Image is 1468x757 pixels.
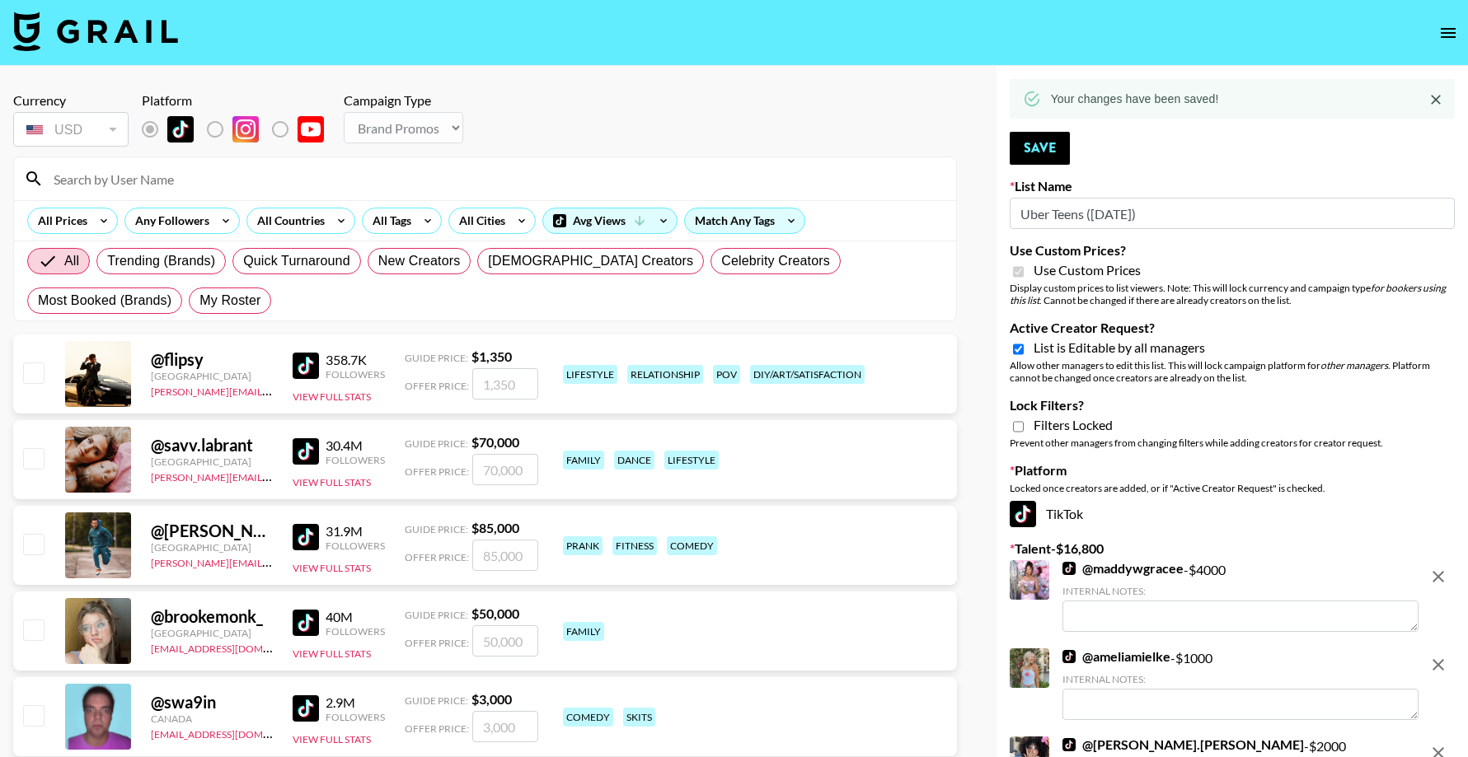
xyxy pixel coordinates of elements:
[750,365,865,384] div: diy/art/satisfaction
[1010,359,1455,384] div: Allow other managers to edit this list. This will lock campaign platform for . Platform cannot be...
[107,251,215,271] span: Trending (Brands)
[151,627,273,639] div: [GEOGRAPHIC_DATA]
[344,92,463,109] div: Campaign Type
[563,708,613,727] div: comedy
[664,451,719,470] div: lifestyle
[1062,648,1419,720] div: - $ 1000
[1062,560,1184,577] a: @maddywgracee
[293,390,371,403] button: View Full Stats
[293,733,371,745] button: View Full Stats
[125,208,213,233] div: Any Followers
[471,348,512,364] strong: $ 1,350
[151,606,273,627] div: @ brookemonk_
[1062,673,1419,685] div: Internal Notes:
[293,476,371,488] button: View Full Stats
[405,722,469,735] span: Offer Price:
[363,208,415,233] div: All Tags
[471,520,519,535] strong: $ 85,000
[405,352,468,364] span: Guide Price:
[471,434,519,450] strong: $ 70,000
[1062,585,1419,597] div: Internal Notes:
[1062,560,1419,632] div: - $ 4000
[293,524,319,550] img: TikTok
[1432,16,1465,49] button: open drawer
[1010,397,1455,414] label: Lock Filters?
[151,349,273,370] div: @ flipsy
[1034,417,1113,433] span: Filters Locked
[471,605,519,621] strong: $ 50,000
[1010,540,1455,557] label: Talent - $ 16,800
[1062,650,1076,663] img: TikTok
[293,610,319,636] img: TikTok
[612,536,657,555] div: fitness
[1010,482,1455,494] div: Locked once creators are added, or if "Active Creator Request" is checked.
[38,291,171,311] span: Most Booked (Brands)
[44,166,946,192] input: Search by User Name
[721,251,830,271] span: Celebrity Creators
[151,725,317,741] a: [EMAIL_ADDRESS][DOMAIN_NAME]
[243,251,350,271] span: Quick Turnaround
[563,365,617,384] div: lifestyle
[151,382,395,398] a: [PERSON_NAME][EMAIL_ADDRESS][DOMAIN_NAME]
[64,251,79,271] span: All
[472,711,538,742] input: 3,000
[151,370,273,382] div: [GEOGRAPHIC_DATA]
[472,625,538,657] input: 50,000
[1010,501,1455,527] div: TikTok
[685,208,804,233] div: Match Any Tags
[326,368,385,381] div: Followers
[1034,262,1141,278] span: Use Custom Prices
[1010,320,1455,336] label: Active Creator Request?
[1062,562,1076,575] img: TikTok
[13,109,129,150] div: Currency is locked to USD
[142,112,337,147] div: List locked to TikTok.
[247,208,328,233] div: All Countries
[623,708,655,727] div: skits
[1010,282,1446,306] em: for bookers using this list
[472,368,538,400] input: 1,350
[405,437,468,450] span: Guide Price:
[13,12,178,51] img: Grail Talent
[1422,560,1455,593] button: remove
[326,711,385,723] div: Followers
[326,694,385,711] div: 2.9M
[293,438,319,465] img: TikTok
[28,208,91,233] div: All Prices
[563,451,604,470] div: family
[667,536,717,555] div: comedy
[151,554,395,569] a: [PERSON_NAME][EMAIL_ADDRESS][DOMAIN_NAME]
[1010,501,1036,527] img: TikTok
[1062,736,1304,753] a: @[PERSON_NAME].[PERSON_NAME]
[326,625,385,638] div: Followers
[405,609,468,621] span: Guide Price:
[326,609,385,625] div: 40M
[1422,648,1455,681] button: remove
[232,116,259,143] img: Instagram
[298,116,324,143] img: YouTube
[488,251,693,271] span: [DEMOGRAPHIC_DATA] Creators
[293,562,371,574] button: View Full Stats
[405,551,469,563] span: Offer Price:
[1010,282,1455,306] div: Display custom prices to list viewers. Note: This will lock currency and campaign type . Cannot b...
[326,540,385,552] div: Followers
[199,291,260,311] span: My Roster
[151,541,273,554] div: [GEOGRAPHIC_DATA]
[142,92,337,109] div: Platform
[151,456,273,468] div: [GEOGRAPHIC_DATA]
[326,437,385,454] div: 30.4M
[1423,87,1448,112] button: Close
[151,713,273,725] div: Canada
[1062,648,1170,665] a: @ameliamielke
[1010,132,1070,165] button: Save
[1034,339,1205,356] span: List is Editable by all managers
[472,454,538,485] input: 70,000
[293,647,371,660] button: View Full Stats
[151,468,395,484] a: [PERSON_NAME][EMAIL_ADDRESS][DOMAIN_NAME]
[405,465,469,478] span: Offer Price:
[378,251,461,271] span: New Creators
[326,454,385,466] div: Followers
[543,208,677,233] div: Avg Views
[405,380,469,392] span: Offer Price:
[1051,84,1219,114] div: Your changes have been saved!
[405,694,468,707] span: Guide Price:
